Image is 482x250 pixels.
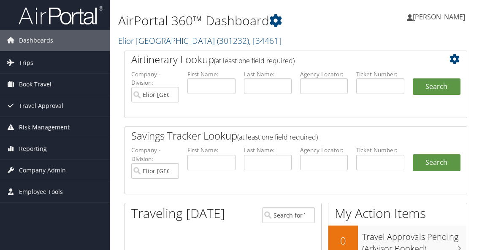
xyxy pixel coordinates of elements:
[131,129,432,143] h2: Savings Tracker Lookup
[300,146,348,154] label: Agency Locator:
[118,35,281,46] a: Elior [GEOGRAPHIC_DATA]
[19,5,103,25] img: airportal-logo.png
[244,70,292,78] label: Last Name:
[131,163,179,179] input: search accounts
[19,117,70,138] span: Risk Management
[217,35,249,46] span: ( 301232 )
[19,95,63,116] span: Travel Approval
[249,35,281,46] span: , [ 34461 ]
[407,4,474,30] a: [PERSON_NAME]
[19,138,47,159] span: Reporting
[262,207,315,223] input: Search for Traveler
[131,146,179,163] label: Company - Division:
[131,204,225,222] h1: Traveling [DATE]
[187,146,235,154] label: First Name:
[356,70,404,78] label: Ticket Number:
[413,154,460,171] a: Search
[300,70,348,78] label: Agency Locator:
[413,78,460,95] button: Search
[237,132,318,142] span: (at least one field required)
[413,12,465,22] span: [PERSON_NAME]
[131,70,179,87] label: Company - Division:
[19,52,33,73] span: Trips
[328,204,467,222] h1: My Action Items
[118,12,355,30] h1: AirPortal 360™ Dashboard
[328,234,358,248] h2: 0
[19,181,63,202] span: Employee Tools
[244,146,292,154] label: Last Name:
[19,160,66,181] span: Company Admin
[356,146,404,154] label: Ticket Number:
[19,30,53,51] span: Dashboards
[187,70,235,78] label: First Name:
[131,52,432,67] h2: Airtinerary Lookup
[214,56,295,65] span: (at least one field required)
[19,74,51,95] span: Book Travel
